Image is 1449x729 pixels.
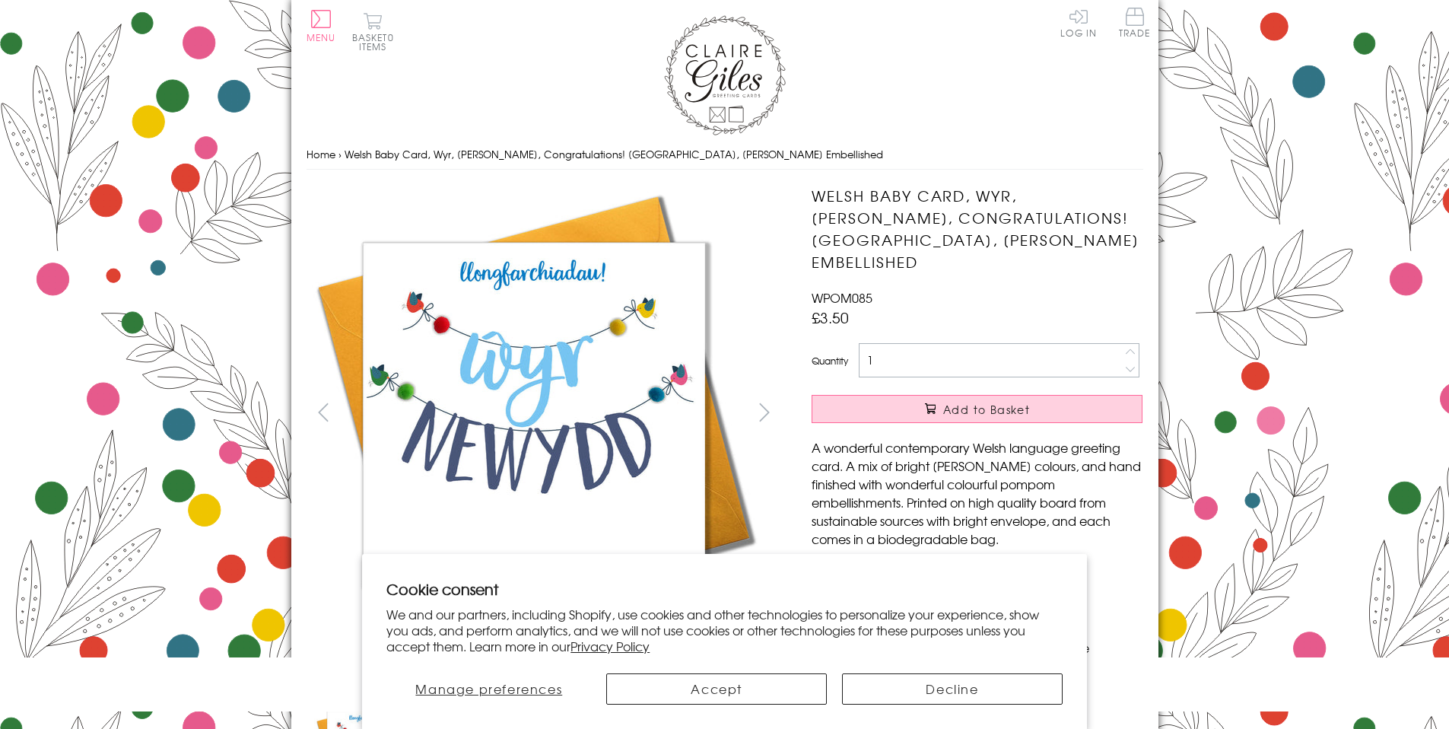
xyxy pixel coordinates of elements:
a: Log In [1060,8,1097,37]
img: Claire Giles Greetings Cards [664,15,786,135]
a: Privacy Policy [570,637,650,655]
nav: breadcrumbs [307,139,1143,170]
p: A wonderful contemporary Welsh language greeting card. A mix of bright [PERSON_NAME] colours, and... [812,438,1142,548]
button: Menu [307,10,336,42]
span: Welsh Baby Card, Wyr, [PERSON_NAME], Congratulations! [GEOGRAPHIC_DATA], [PERSON_NAME] Embellished [345,147,883,161]
span: Add to Basket [943,402,1030,417]
span: Trade [1119,8,1151,37]
span: 0 items [359,30,394,53]
span: £3.50 [812,307,849,328]
h2: Cookie consent [386,578,1063,600]
span: › [338,147,342,161]
p: We and our partners, including Shopify, use cookies and other technologies to personalize your ex... [386,606,1063,654]
button: Accept [606,673,827,705]
h1: Welsh Baby Card, Wyr, [PERSON_NAME], Congratulations! [GEOGRAPHIC_DATA], [PERSON_NAME] Embellished [812,185,1142,272]
span: Menu [307,30,336,44]
button: prev [307,395,341,429]
button: Decline [842,673,1063,705]
a: Home [307,147,335,161]
button: Add to Basket [812,395,1142,423]
button: Manage preferences [386,673,591,705]
button: next [747,395,781,429]
a: Trade [1119,8,1151,40]
span: WPOM085 [812,288,872,307]
button: Basket0 items [352,12,394,51]
span: Manage preferences [415,680,562,698]
label: Quantity [812,354,848,368]
img: Welsh Baby Card, Wyr, Banner, Congratulations! New Grandson, Pompom Embellished [307,185,763,641]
